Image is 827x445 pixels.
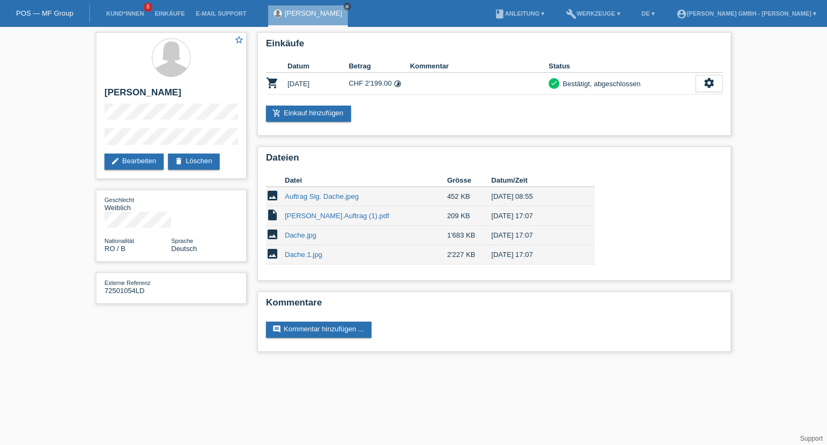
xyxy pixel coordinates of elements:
[285,174,447,187] th: Datei
[104,154,164,170] a: editBearbeiten
[550,79,558,87] i: check
[285,251,322,259] a: Dache.1.jpg
[285,9,342,17] a: [PERSON_NAME]
[174,157,183,165] i: delete
[489,10,550,17] a: bookAnleitung ▾
[288,73,349,95] td: [DATE]
[266,77,279,89] i: POSP00024824
[272,109,281,117] i: add_shopping_cart
[104,197,134,203] span: Geschlecht
[447,174,491,187] th: Grösse
[492,174,580,187] th: Datum/Zeit
[149,10,190,17] a: Einkäufe
[266,228,279,241] i: image
[266,297,723,314] h2: Kommentare
[111,157,120,165] i: edit
[447,245,491,265] td: 2'227 KB
[492,245,580,265] td: [DATE] 17:07
[349,60,410,73] th: Betrag
[266,106,351,122] a: add_shopping_cartEinkauf hinzufügen
[703,77,715,89] i: settings
[447,226,491,245] td: 1'683 KB
[344,3,351,10] a: close
[676,9,687,19] i: account_circle
[144,3,152,12] span: 6
[671,10,822,17] a: account_circle[PERSON_NAME] GmbH - [PERSON_NAME] ▾
[266,152,723,169] h2: Dateien
[104,238,134,244] span: Nationalität
[171,238,193,244] span: Sprache
[168,154,220,170] a: deleteLöschen
[266,247,279,260] i: image
[266,322,372,338] a: commentKommentar hinzufügen ...
[104,280,151,286] span: Externe Referenz
[349,73,410,95] td: CHF 2'199.00
[447,206,491,226] td: 209 KB
[234,35,244,46] a: star_border
[16,9,73,17] a: POS — MF Group
[191,10,252,17] a: E-Mail Support
[800,435,823,442] a: Support
[410,60,549,73] th: Kommentar
[447,187,491,206] td: 452 KB
[492,187,580,206] td: [DATE] 08:55
[171,245,197,253] span: Deutsch
[104,279,171,295] div: 72501054LD
[636,10,660,17] a: DE ▾
[266,189,279,202] i: image
[104,245,125,253] span: Rumänien / B / 22.02.2016
[559,78,641,89] div: Bestätigt, abgeschlossen
[492,226,580,245] td: [DATE] 17:07
[494,9,505,19] i: book
[285,212,389,220] a: [PERSON_NAME].Auftrag (1).pdf
[549,60,696,73] th: Status
[285,231,317,239] a: Dache.jpg
[101,10,149,17] a: Kund*innen
[272,325,281,333] i: comment
[266,38,723,54] h2: Einkäufe
[560,10,626,17] a: buildWerkzeuge ▾
[285,192,359,200] a: Auftrag Sig. Dache.jpeg
[104,196,171,212] div: Weiblich
[234,35,244,45] i: star_border
[288,60,349,73] th: Datum
[394,80,402,88] i: 24 Raten
[104,87,238,103] h2: [PERSON_NAME]
[566,9,577,19] i: build
[266,208,279,221] i: insert_drive_file
[345,4,350,9] i: close
[492,206,580,226] td: [DATE] 17:07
